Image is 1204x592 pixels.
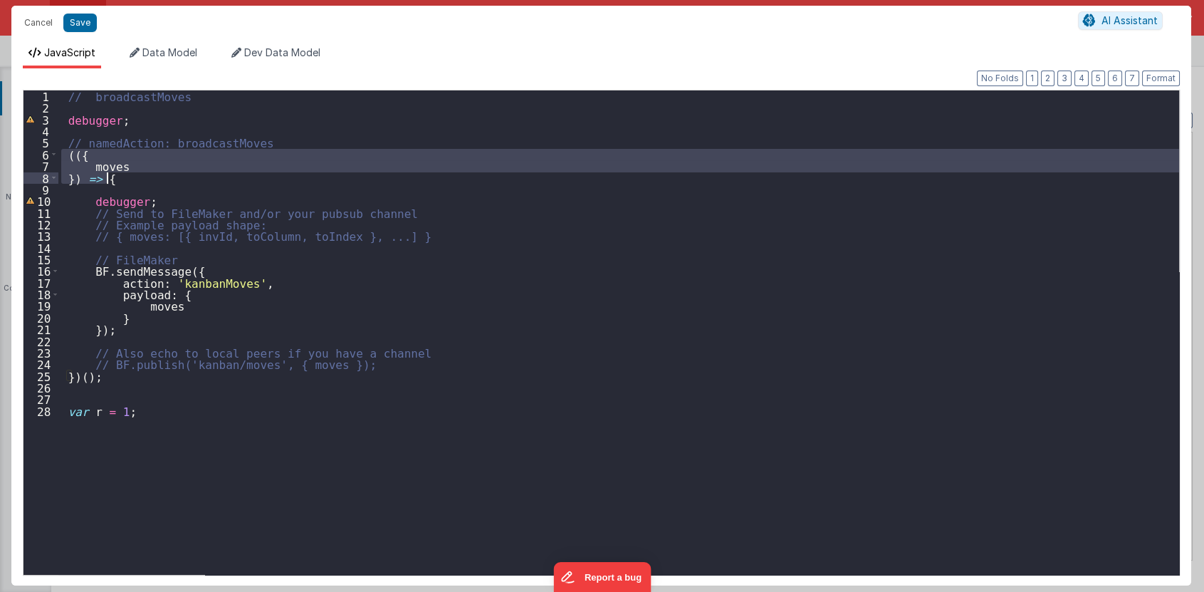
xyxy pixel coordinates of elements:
button: 3 [1057,71,1072,86]
button: 4 [1074,71,1089,86]
div: 17 [23,277,58,289]
div: 18 [23,289,58,300]
span: JavaScript [44,46,95,58]
button: AI Assistant [1078,11,1163,30]
button: 1 [1026,71,1038,86]
div: 28 [23,405,58,417]
button: Save [63,14,97,32]
div: 21 [23,323,58,335]
iframe: Marker.io feedback button [553,562,651,592]
span: Dev Data Model [244,46,320,58]
div: 23 [23,347,58,358]
div: 1 [23,90,58,102]
button: 6 [1108,71,1122,86]
div: 26 [23,382,58,393]
div: 6 [23,149,58,160]
div: 14 [23,242,58,254]
div: 5 [23,137,58,148]
div: 20 [23,312,58,323]
span: Data Model [142,46,197,58]
div: 15 [23,254,58,265]
div: 22 [23,336,58,347]
button: No Folds [977,71,1023,86]
div: 4 [23,125,58,137]
button: 2 [1041,71,1054,86]
span: AI Assistant [1101,14,1158,26]
button: 5 [1092,71,1105,86]
div: 19 [23,300,58,311]
div: 13 [23,230,58,242]
div: 27 [23,393,58,405]
div: 11 [23,207,58,219]
div: 24 [23,358,58,370]
div: 3 [23,114,58,125]
div: 25 [23,370,58,382]
div: 2 [23,102,58,113]
div: 8 [23,172,58,184]
div: 12 [23,219,58,230]
div: 9 [23,184,58,195]
div: 10 [23,195,58,207]
button: 7 [1125,71,1139,86]
div: 7 [23,160,58,172]
div: 16 [23,265,58,276]
button: Cancel [17,13,60,33]
button: Format [1142,71,1180,86]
